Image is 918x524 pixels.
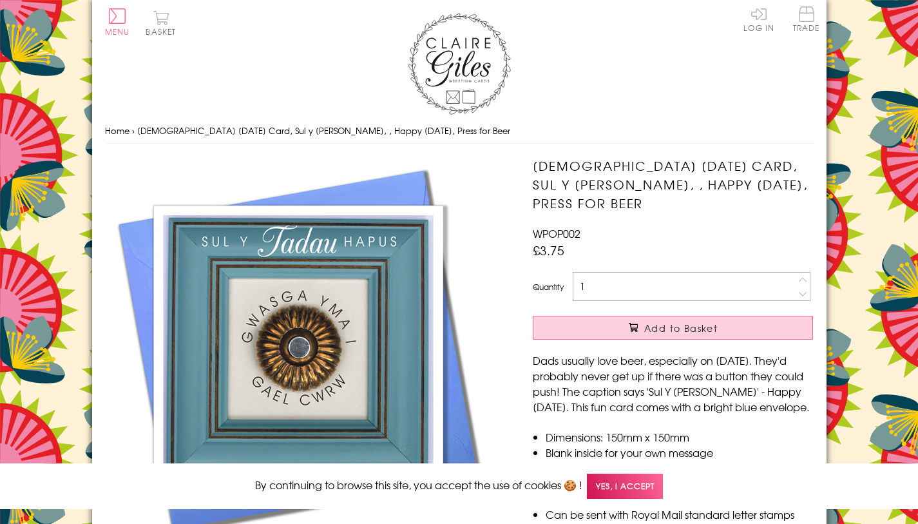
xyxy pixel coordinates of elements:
[408,13,511,115] img: Claire Giles Greetings Cards
[533,226,580,241] span: WPOP002
[546,445,813,460] li: Blank inside for your own message
[644,322,718,335] span: Add to Basket
[743,6,774,32] a: Log In
[587,474,663,499] span: Yes, I accept
[533,353,813,414] p: Dads usually love beer, especially on [DATE]. They'd probably never get up if there was a button ...
[533,281,564,293] label: Quantity
[546,507,813,522] li: Can be sent with Royal Mail standard letter stamps
[132,124,135,137] span: ›
[793,6,820,32] span: Trade
[546,460,813,476] li: Printed in the U.K on quality 350gsm board
[144,10,179,35] button: Basket
[546,429,813,445] li: Dimensions: 150mm x 150mm
[105,118,814,144] nav: breadcrumbs
[793,6,820,34] a: Trade
[105,124,129,137] a: Home
[105,26,130,37] span: Menu
[105,8,130,35] button: Menu
[137,124,510,137] span: [DEMOGRAPHIC_DATA] [DATE] Card, Sul y [PERSON_NAME], , Happy [DATE], Press for Beer
[533,157,813,212] h1: [DEMOGRAPHIC_DATA] [DATE] Card, Sul y [PERSON_NAME], , Happy [DATE], Press for Beer
[533,316,813,340] button: Add to Basket
[533,241,564,259] span: £3.75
